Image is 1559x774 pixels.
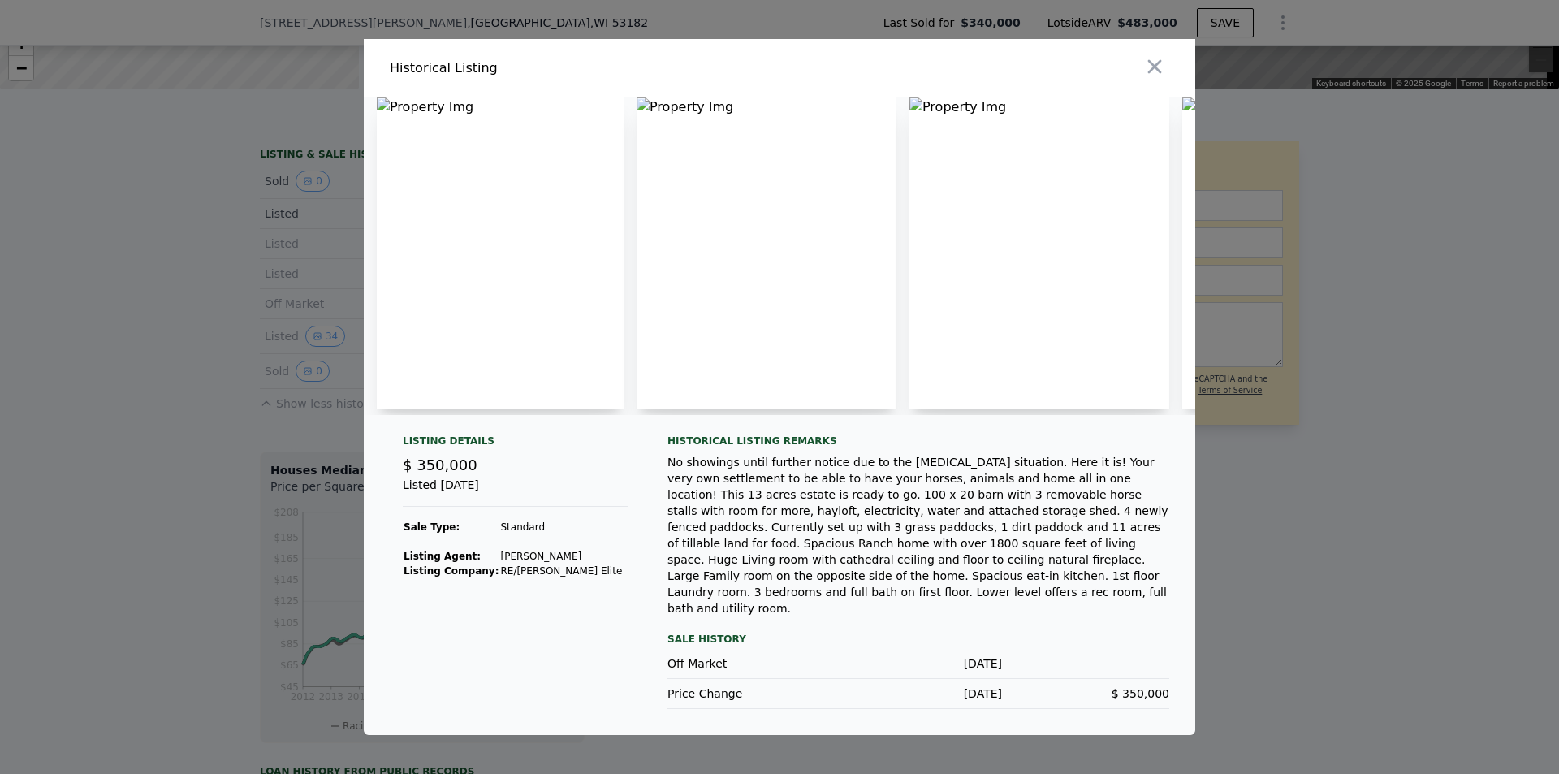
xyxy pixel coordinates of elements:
[667,655,835,672] div: Off Market
[403,456,477,473] span: $ 350,000
[390,58,773,78] div: Historical Listing
[404,521,460,533] strong: Sale Type:
[835,685,1002,702] div: [DATE]
[403,435,628,454] div: Listing Details
[403,477,628,507] div: Listed [DATE]
[404,551,481,562] strong: Listing Agent:
[667,454,1169,616] div: No showings until further notice due to the [MEDICAL_DATA] situation. Here it is! Your very own s...
[499,520,623,534] td: Standard
[1182,97,1442,409] img: Property Img
[909,97,1169,409] img: Property Img
[499,549,623,564] td: [PERSON_NAME]
[637,97,896,409] img: Property Img
[667,629,1169,649] div: Sale History
[667,435,1169,448] div: Historical Listing remarks
[377,97,624,409] img: Property Img
[667,685,835,702] div: Price Change
[499,564,623,578] td: RE/[PERSON_NAME] Elite
[404,565,499,577] strong: Listing Company:
[1112,687,1169,700] span: $ 350,000
[835,655,1002,672] div: [DATE]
